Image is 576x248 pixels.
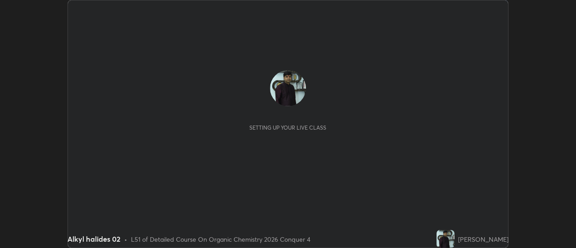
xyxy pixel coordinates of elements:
div: [PERSON_NAME] [458,234,508,244]
div: Setting up your live class [249,124,326,131]
img: 70a7b9c5bbf14792b649b16145bbeb89.jpg [270,70,306,106]
div: Alkyl halides 02 [67,234,121,244]
div: L51 of Detailed Course On Organic Chemistry 2026 Conquer 4 [131,234,310,244]
div: • [124,234,127,244]
img: 70a7b9c5bbf14792b649b16145bbeb89.jpg [436,230,454,248]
